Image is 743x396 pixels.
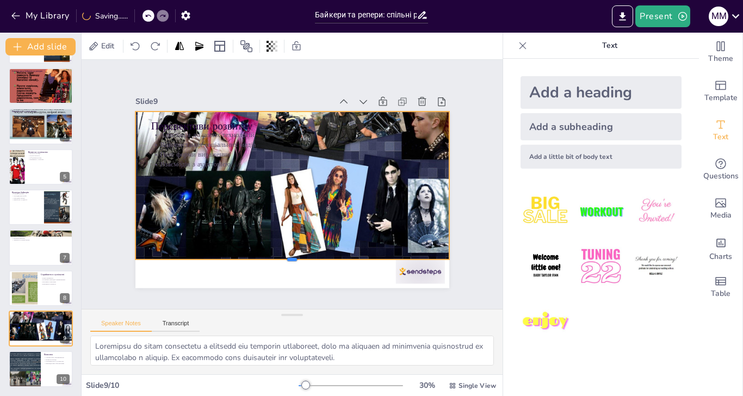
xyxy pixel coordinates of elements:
[713,131,728,143] span: Text
[704,92,738,104] span: Template
[521,186,571,237] img: 1.jpeg
[699,111,742,150] div: Add text boxes
[710,209,732,221] span: Media
[156,32,333,269] p: Перспективи розвитку
[44,358,70,361] p: Вплив на молодь
[699,228,742,268] div: Add charts and graphs
[60,132,70,141] div: 4
[414,380,440,391] div: 30 %
[612,5,633,27] button: Export to PowerPoint
[703,170,739,182] span: Questions
[60,253,70,263] div: 7
[12,110,70,113] p: Відмінності у стилі життя
[9,108,73,144] div: 4
[44,95,102,97] p: Взаємодія між субкультурами
[12,317,70,319] p: Використання соціальних медіа
[19,136,77,138] p: Унікальність кожної субкультури
[165,38,339,273] p: Адаптація до нових технологій
[12,199,41,201] p: Братерство та єдність
[699,33,742,72] div: Change the overall theme
[575,186,626,237] img: 2.jpeg
[189,55,362,289] p: Взаємодія з аудиторією
[9,270,73,306] div: 8
[41,283,70,285] p: Важливість контексту
[521,113,682,140] div: Add a subheading
[709,251,732,263] span: Charts
[240,40,253,53] span: Position
[28,152,70,154] p: Вплив на молодь
[709,7,728,26] div: m m
[19,132,77,134] p: Стиль життя реперів
[44,352,70,356] p: Висновок
[12,239,70,242] p: Творчість та реалії життя
[44,93,102,95] p: Спільнота та підтримка
[28,150,70,153] p: Вплив на суспільство
[521,241,571,292] img: 4.jpeg
[129,101,252,266] div: Slide 9
[708,53,733,65] span: Theme
[19,134,77,136] p: Взаємодія між стилями
[699,189,742,228] div: Add images, graphics, shapes or video
[12,238,70,240] p: Вулична культура
[90,320,152,332] button: Speaker Notes
[211,38,228,55] div: Layout
[12,233,70,236] p: Вираження через музику
[44,91,102,93] p: Незалежність як ключова риса
[12,314,70,317] p: Адаптація до нових технологій
[82,11,128,21] div: Saving......
[60,51,70,60] div: 2
[99,41,116,51] span: Edit
[57,374,70,384] div: 10
[315,7,417,23] input: Insert title
[41,279,70,281] p: Позитивні приклади самовираження
[28,158,70,160] p: Важливість у культурі
[44,89,102,91] p: Самовираження через музику та одяг
[60,172,70,182] div: 5
[521,76,682,109] div: Add a heading
[709,5,728,27] button: m m
[44,360,70,362] p: Розуміння ролі в суспільстві
[60,333,70,343] div: 9
[631,241,682,292] img: 6.jpeg
[631,186,682,237] img: 3.jpeg
[12,312,70,315] p: Перспективи розвитку
[173,44,346,278] p: Використання соціальних медіа
[521,145,682,169] div: Add a little bit of body text
[12,318,70,320] p: Нові форми вираження
[44,362,70,364] p: Взаємодія між субкультурами
[12,236,70,238] p: Соціальні проблеми
[181,49,355,284] p: Нові форми вираження
[575,241,626,292] img: 5.jpeg
[41,281,70,283] p: Негативні стереотипи
[44,356,70,358] p: Спільна мета самовираження
[28,157,70,159] p: Об'єднання молоді
[60,91,70,101] div: 3
[60,293,70,303] div: 8
[152,320,200,332] button: Transcript
[9,68,73,104] div: 3
[9,311,73,346] div: 9
[8,7,74,24] button: My Library
[9,351,73,387] div: 10
[28,154,70,157] p: Голоси протесту
[12,195,41,197] p: Мотоциклетні клуби
[12,70,70,73] p: Спільні риси байкерів та реперів
[531,33,688,59] p: Text
[19,130,77,132] p: Стиль життя байкерів
[12,197,41,199] p: Благодійні заходи
[12,231,70,234] p: Культура реперів
[86,380,299,391] div: Slide 9 / 10
[9,189,73,225] div: 6
[5,38,76,55] button: Add slide
[90,336,494,366] textarea: Loremipsu do sitam consectetu a elitsedd eiu temporin utlaboreet, dolo ma aliquaen ad minimvenia ...
[699,150,742,189] div: Get real-time input from your audience
[699,268,742,307] div: Add a table
[9,149,73,185] div: 5
[699,72,742,111] div: Add ready made slides
[12,193,41,195] p: Спільні зустрічі
[635,5,690,27] button: Present
[459,381,496,390] span: Single View
[12,191,41,194] p: Культура байкерів
[521,296,571,347] img: 7.jpeg
[12,320,70,323] p: Взаємодія з аудиторією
